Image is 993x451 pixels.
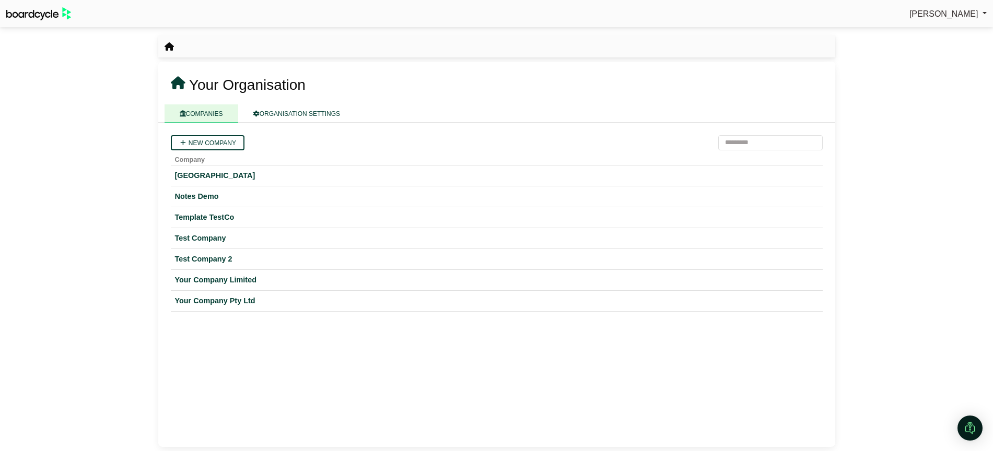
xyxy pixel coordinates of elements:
[175,211,819,223] a: Template TestCo
[175,253,819,265] a: Test Company 2
[171,150,823,165] th: Company
[6,7,71,20] img: BoardcycleBlackGreen-aaafeed430059cb809a45853b8cf6d952af9d84e6e89e1f1685b34bfd5cb7d64.svg
[909,9,978,18] span: [PERSON_NAME]
[171,135,244,150] a: New company
[189,77,306,93] span: Your Organisation
[165,104,238,123] a: COMPANIES
[175,170,819,182] a: [GEOGRAPHIC_DATA]
[175,295,819,307] a: Your Company Pty Ltd
[238,104,355,123] a: ORGANISATION SETTINGS
[909,7,987,21] a: [PERSON_NAME]
[175,232,819,244] a: Test Company
[957,416,983,441] div: Open Intercom Messenger
[165,40,174,54] nav: breadcrumb
[175,191,819,203] a: Notes Demo
[175,274,819,286] a: Your Company Limited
